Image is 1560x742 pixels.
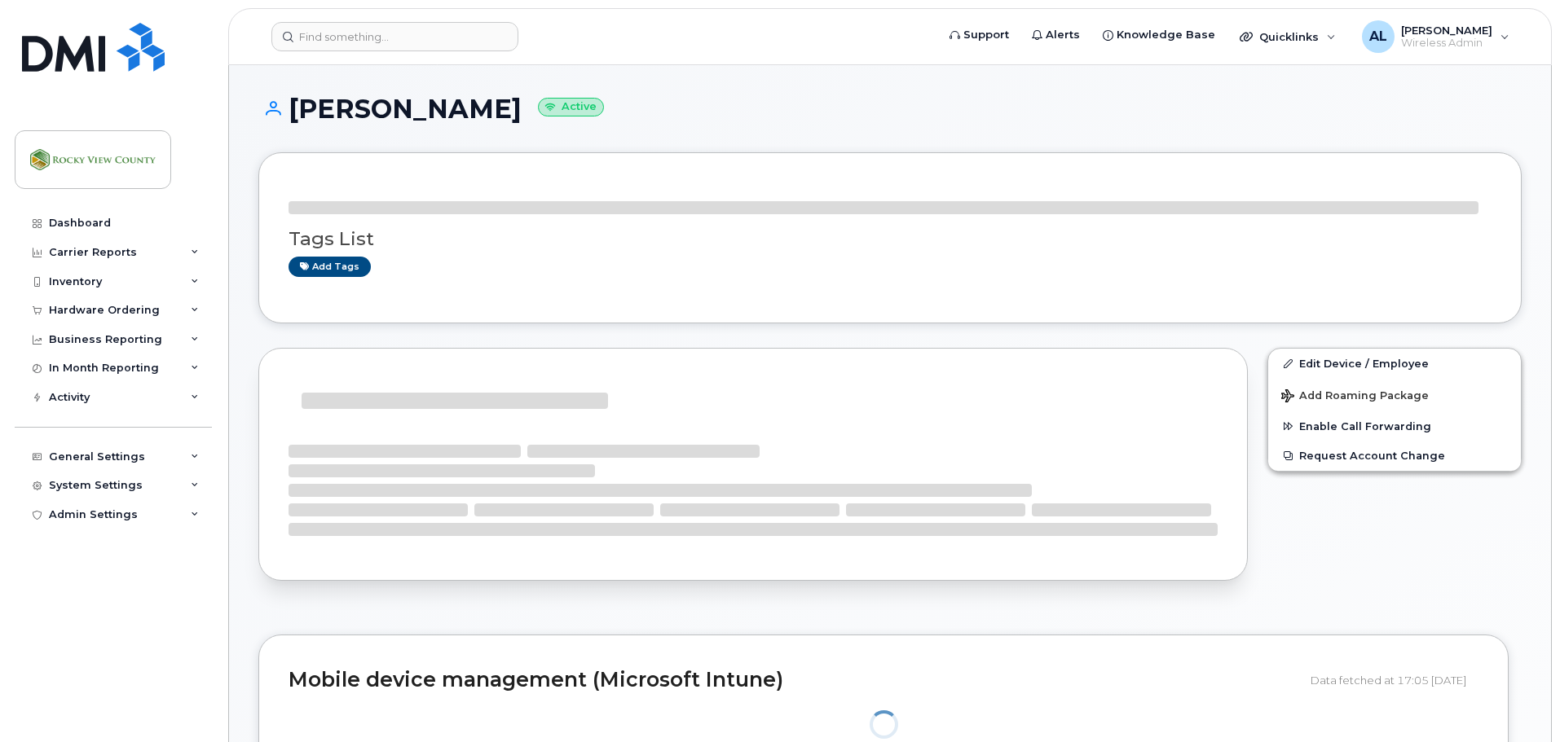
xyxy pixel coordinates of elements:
[1311,665,1478,696] div: Data fetched at 17:05 [DATE]
[1299,420,1431,432] span: Enable Call Forwarding
[1268,411,1521,441] button: Enable Call Forwarding
[289,229,1492,249] h3: Tags List
[1268,378,1521,411] button: Add Roaming Package
[1268,349,1521,378] a: Edit Device / Employee
[538,98,604,116] small: Active
[1281,389,1429,405] span: Add Roaming Package
[1268,441,1521,470] button: Request Account Change
[258,94,1522,123] h1: [PERSON_NAME]
[289,669,1298,692] h2: Mobile device management (Microsoft Intune)
[289,257,371,277] a: Add tags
